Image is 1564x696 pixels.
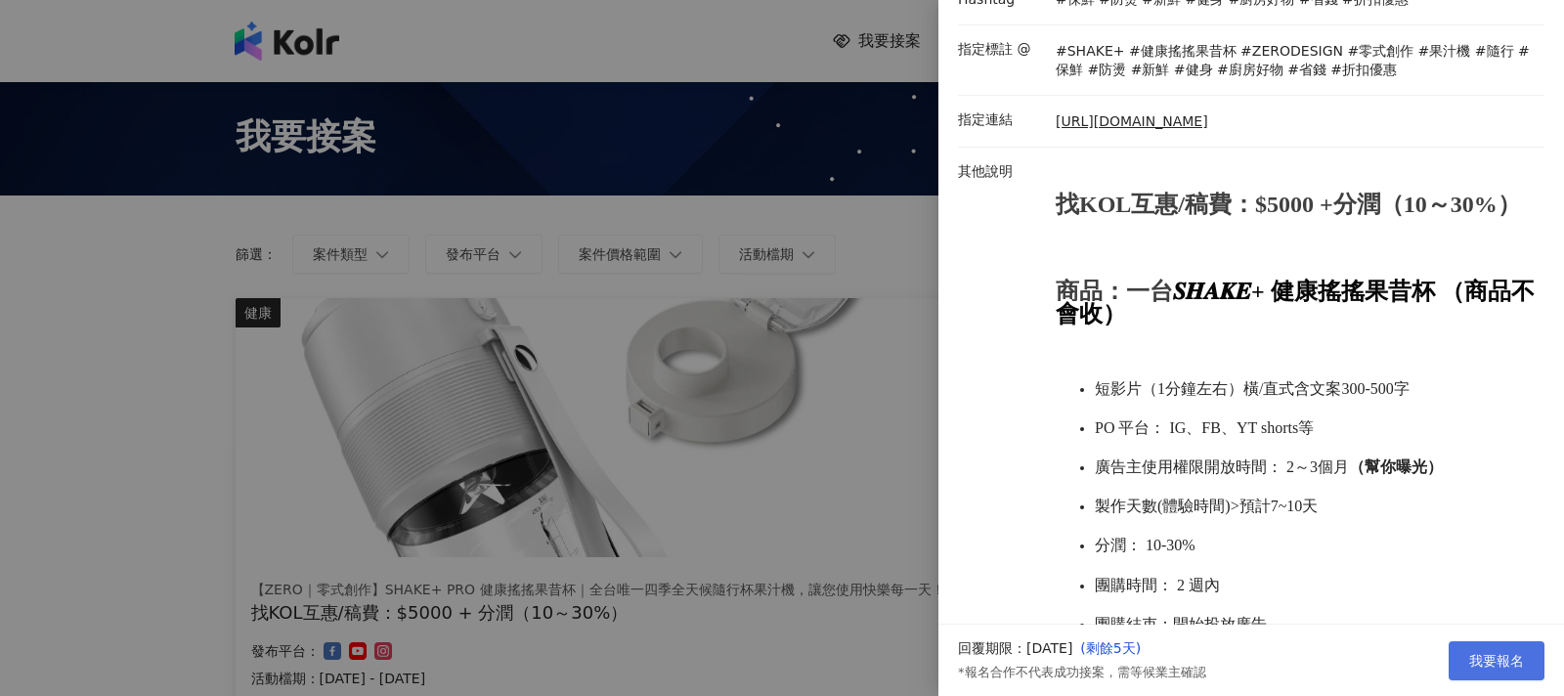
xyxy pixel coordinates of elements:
p: 指定連結 [958,110,1046,130]
strong: 商品：一台 [1056,279,1173,304]
p: *報名合作不代表成功接案，需等候業主確認 [958,664,1206,681]
p: 回覆期限：[DATE] [958,639,1072,659]
span: PO 平台： IG、FB、YT shorts等 [1095,419,1314,436]
button: 我要報名 [1449,641,1544,680]
p: 指定標註 @ [958,40,1046,60]
span: 廣告主使用權限開放時間： 2～3個月 [1095,458,1443,475]
span: 團購時間： 2 週內 [1095,577,1220,593]
span: 短影片（1分鐘左右）橫/直式含文案300-500字 [1095,380,1410,397]
p: 其他說明 [958,162,1046,182]
span: 團購結束：開始投放廣告 [1095,616,1267,632]
strong: 找KOL互惠/稿費：$5000 +分潤（10～30%） [1056,192,1521,217]
span: 製作天數(體驗時間)>預計7~10天 [1095,498,1318,514]
span: 分潤： 10-30% [1095,537,1195,553]
a: [URL][DOMAIN_NAME] [1056,112,1208,132]
p: ( 剩餘5天 ) [1080,639,1205,659]
strong: 𝑺𝑯𝑨𝑲𝑬+ 健康搖搖果昔杯 （商品不會收） [1056,279,1535,326]
p: #SHAKE+ #健康搖搖果昔杯 #ZERODESIGN #零式創作 #果汁機 #隨行 #保鮮 #防燙 #新鮮 #健身 #廚房好物 #省錢 #折扣優惠 [1056,42,1535,80]
span: 我要報名 [1469,653,1524,669]
strong: （幫你曝光） [1349,458,1443,475]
